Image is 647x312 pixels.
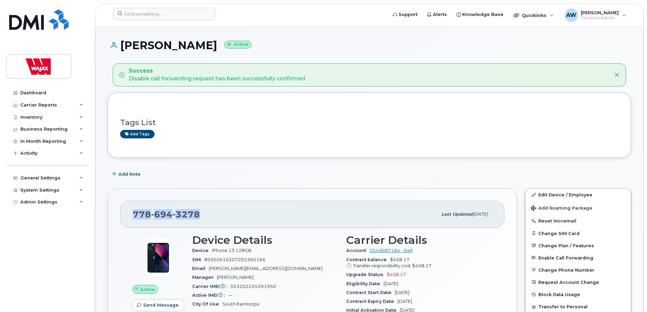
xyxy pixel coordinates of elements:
[151,209,172,219] span: 694
[222,301,259,307] span: South Kamloops
[531,206,592,212] span: Add Roaming Package
[525,276,631,288] button: Request Account Change
[395,290,409,295] span: [DATE]
[525,252,631,264] button: Enable Call Forwarding
[346,290,395,295] span: Contract Start Date
[204,257,265,262] span: 89302610207202365166
[120,130,154,138] a: Add tags
[138,237,179,278] img: image20231002-3703462-1ig824h.jpeg
[525,264,631,276] button: Change Phone Number
[132,299,184,311] button: Send Message
[192,284,230,289] span: Carrier IMEI
[217,275,254,280] span: [PERSON_NAME]
[346,299,398,304] span: Contract Expiry Date
[118,171,141,177] span: Add Note
[212,248,252,253] span: iPhone 13 128GB
[224,41,252,48] small: Active
[525,189,631,201] a: Edit Device / Employee
[441,212,473,217] span: Last updated
[108,39,631,51] h1: [PERSON_NAME]
[192,266,209,271] span: Email
[346,257,390,262] span: Contract balance
[387,272,406,277] span: $408.17
[228,293,233,298] span: —
[192,301,222,307] span: City Of Use
[346,248,370,253] span: Account
[129,67,305,83] div: Disable call forwarding request has been successfully confirmed
[133,209,200,219] span: 778
[412,263,431,268] span: $458.17
[353,263,411,268] span: Transfer responsibility cost
[192,275,217,280] span: Manager
[346,272,387,277] span: Upgrade Status
[192,293,228,298] span: Active IMEI
[525,201,631,215] button: Add Roaming Package
[346,234,492,246] h3: Carrier Details
[143,302,179,308] span: Send Message
[120,118,618,127] h3: Tags List
[384,281,398,286] span: [DATE]
[108,168,146,180] button: Add Note
[398,299,412,304] span: [DATE]
[538,243,594,248] span: Change Plan / Features
[370,248,412,253] a: 0549687184 - Bell
[525,215,631,227] button: Reset Voicemail
[192,257,204,262] span: SIM
[209,266,322,271] span: [PERSON_NAME][EMAIL_ADDRESS][DOMAIN_NAME]
[473,212,488,217] span: [DATE]
[230,284,276,289] span: 353202255391950
[140,286,155,293] span: Active
[538,255,593,260] span: Enable Call Forwarding
[346,281,384,286] span: Eligibility Date
[172,209,200,219] span: 3278
[192,248,212,253] span: Device
[525,239,631,252] button: Change Plan / Features
[525,227,631,239] button: Change SIM Card
[525,288,631,300] button: Block Data Usage
[346,257,492,269] span: $458.17
[192,234,338,246] h3: Device Details
[129,67,305,75] strong: Success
